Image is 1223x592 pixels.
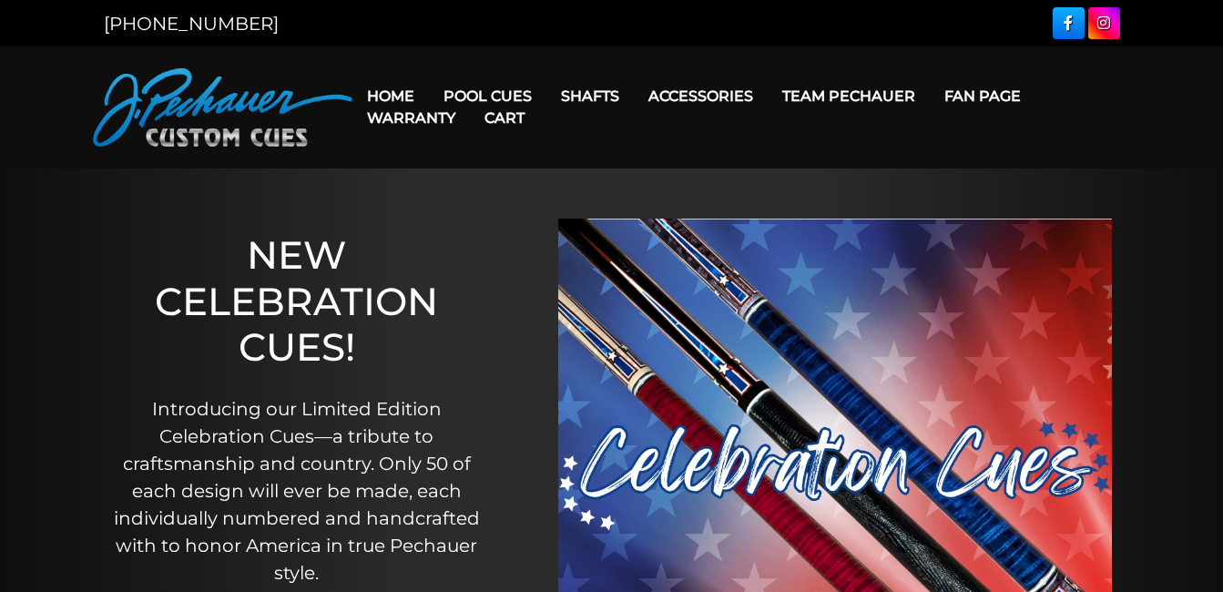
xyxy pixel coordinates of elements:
[352,73,429,119] a: Home
[104,13,279,35] a: [PHONE_NUMBER]
[546,73,634,119] a: Shafts
[429,73,546,119] a: Pool Cues
[93,68,352,147] img: Pechauer Custom Cues
[470,95,539,141] a: Cart
[930,73,1035,119] a: Fan Page
[101,232,493,370] h1: NEW CELEBRATION CUES!
[634,73,768,119] a: Accessories
[101,395,493,587] p: Introducing our Limited Edition Celebration Cues—a tribute to craftsmanship and country. Only 50 ...
[768,73,930,119] a: Team Pechauer
[352,95,470,141] a: Warranty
